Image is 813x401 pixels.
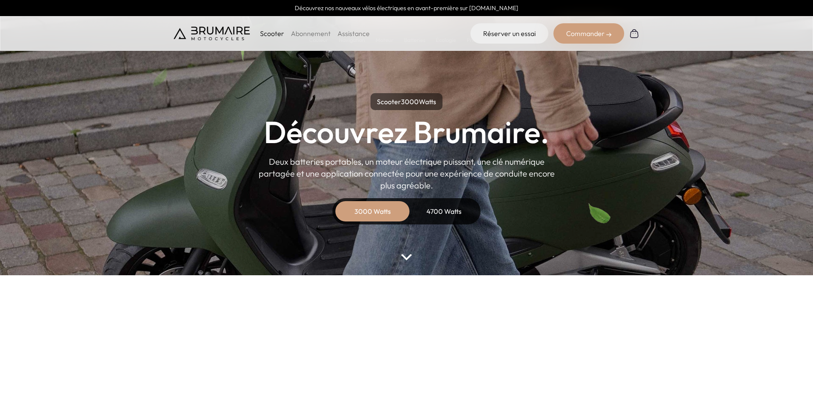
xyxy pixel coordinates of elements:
div: 3000 Watts [339,201,406,221]
img: Panier [629,28,639,39]
h1: Découvrez Brumaire. [264,117,549,147]
div: Commander [553,23,624,44]
div: 4700 Watts [410,201,478,221]
img: right-arrow-2.png [606,32,611,37]
p: Scooter Watts [371,93,442,110]
a: Abonnement [291,29,331,38]
img: Brumaire Motocycles [174,27,250,40]
img: arrow-bottom.png [401,254,412,260]
a: Réserver un essai [470,23,548,44]
p: Deux batteries portables, un moteur électrique puissant, une clé numérique partagée et une applic... [258,156,555,191]
span: 3000 [401,97,419,106]
a: Assistance [337,29,370,38]
p: Scooter [260,28,284,39]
